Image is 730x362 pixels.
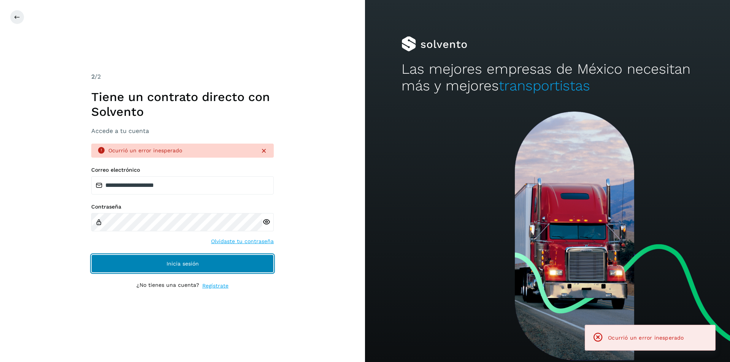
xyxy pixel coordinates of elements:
[167,261,199,266] span: Inicia sesión
[91,72,274,81] div: /2
[211,237,274,245] a: Olvidaste tu contraseña
[136,282,199,290] p: ¿No tienes una cuenta?
[202,282,229,290] a: Regístrate
[91,204,274,210] label: Contraseña
[91,73,95,80] span: 2
[499,77,590,94] span: transportistas
[91,127,274,134] h3: Accede a tu cuenta
[91,167,274,173] label: Correo electrónico
[608,335,684,341] span: Ocurrió un error inesperado
[91,90,274,119] h1: Tiene un contrato directo con Solvento
[91,255,274,273] button: Inicia sesión
[401,61,693,95] h2: Las mejores empresas de México necesitan más y mejores
[108,147,254,155] div: Ocurrió un error inesperado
